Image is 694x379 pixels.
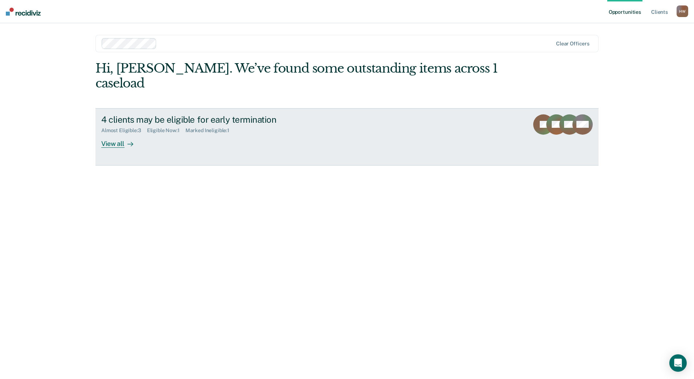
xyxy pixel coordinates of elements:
a: 4 clients may be eligible for early terminationAlmost Eligible:3Eligible Now:1Marked Ineligible:1... [95,108,599,166]
img: Recidiviz [6,8,41,16]
button: HW [677,5,688,17]
div: Clear officers [556,41,589,47]
div: Open Intercom Messenger [669,354,687,372]
div: H W [677,5,688,17]
div: 4 clients may be eligible for early termination [101,114,356,125]
div: Eligible Now : 1 [147,127,185,134]
div: Marked Ineligible : 1 [185,127,235,134]
div: Almost Eligible : 3 [101,127,147,134]
div: Hi, [PERSON_NAME]. We’ve found some outstanding items across 1 caseload [95,61,498,91]
div: View all [101,134,142,148]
